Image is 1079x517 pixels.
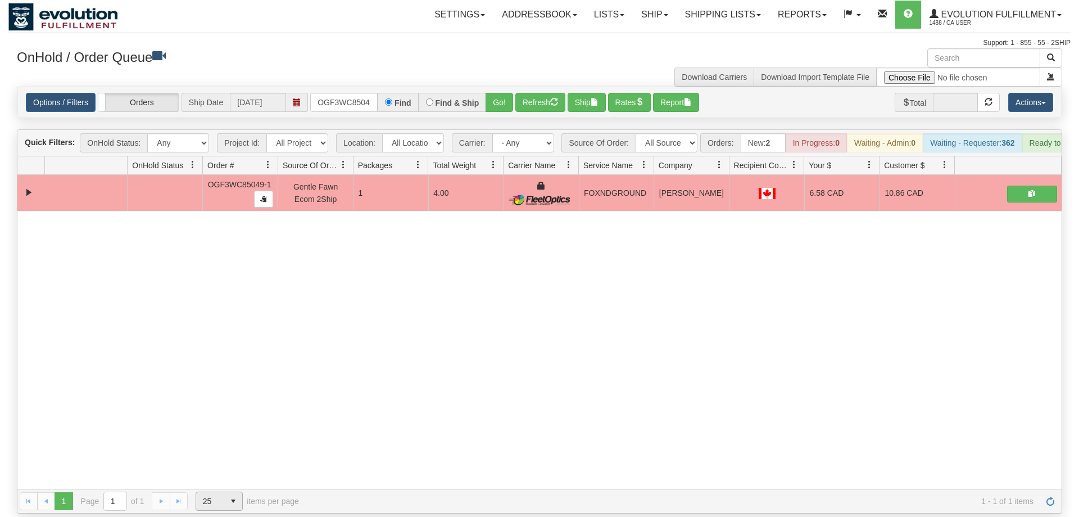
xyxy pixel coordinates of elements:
a: Evolution Fulfillment 1488 / CA User [921,1,1070,29]
span: items per page [196,492,299,511]
a: Shipping lists [677,1,769,29]
label: Find [395,99,411,107]
span: Carrier Name [508,160,555,171]
img: CA [759,188,776,199]
div: Waiting - Admin: [847,133,923,152]
span: select [224,492,242,510]
span: Orders: [700,133,741,152]
strong: 0 [835,138,840,147]
button: Copy to clipboard [254,191,273,208]
span: OnHold Status [132,160,183,171]
img: logo1488.jpg [8,3,118,31]
a: Refresh [1041,492,1059,510]
input: Import [877,68,1040,87]
a: Download Carriers [682,73,747,82]
strong: 362 [1001,138,1014,147]
button: Go! [486,93,513,112]
span: Source Of Order [283,160,339,171]
span: Evolution Fulfillment [939,10,1056,19]
div: grid toolbar [17,130,1062,156]
span: Service Name [583,160,633,171]
h3: OnHold / Order Queue [17,48,531,65]
a: Carrier Name filter column settings [559,155,578,174]
strong: 0 [911,138,915,147]
a: Reports [769,1,835,29]
a: Recipient Country filter column settings [785,155,804,174]
button: Ship [568,93,606,112]
a: Company filter column settings [710,155,729,174]
a: Options / Filters [26,93,96,112]
span: Source Of Order: [561,133,636,152]
a: Ship [633,1,676,29]
span: 1 - 1 of 1 items [315,497,1033,506]
td: 10.86 CAD [879,175,955,211]
input: Search [927,48,1040,68]
input: Page 1 [104,492,126,510]
button: Rates [608,93,651,112]
span: Packages [358,160,392,171]
span: 1488 / CA User [930,17,1014,29]
span: OnHold Status: [80,133,147,152]
span: 25 [203,496,217,507]
label: Quick Filters: [25,137,75,148]
label: Find & Ship [436,99,479,107]
div: In Progress: [786,133,847,152]
span: Total Weight [433,160,476,171]
td: FOXNDGROUND [579,175,654,211]
button: Report [653,93,699,112]
span: 1 [358,188,362,197]
a: Addressbook [493,1,586,29]
span: Project Id: [217,133,266,152]
a: OnHold Status filter column settings [183,155,202,174]
a: Packages filter column settings [409,155,428,174]
span: Page sizes drop down [196,492,243,511]
span: Page of 1 [81,492,144,511]
td: [PERSON_NAME] [654,175,729,211]
a: Customer $ filter column settings [935,155,954,174]
a: Source Of Order filter column settings [334,155,353,174]
span: Carrier: [452,133,492,152]
span: Your $ [809,160,831,171]
span: Page 1 [55,492,72,510]
button: Refresh [515,93,565,112]
span: Company [659,160,692,171]
iframe: chat widget [1053,201,1078,316]
button: Search [1040,48,1062,68]
a: Download Import Template File [761,73,869,82]
button: Actions [1008,93,1053,112]
a: Service Name filter column settings [634,155,654,174]
td: 6.58 CAD [804,175,879,211]
span: Order # [207,160,234,171]
span: Customer $ [884,160,924,171]
button: Shipping Documents [1007,186,1057,203]
strong: 2 [766,138,770,147]
div: New: [741,133,786,152]
span: Location: [336,133,382,152]
a: Lists [586,1,633,29]
img: FleetOptics Inc. [509,194,574,205]
a: Order # filter column settings [259,155,278,174]
span: Recipient Country [734,160,790,171]
label: Orders [98,93,179,111]
span: Total [895,93,933,112]
div: Waiting - Requester: [923,133,1022,152]
a: Your $ filter column settings [860,155,879,174]
span: Ship Date [182,93,230,112]
input: Order # [310,93,378,112]
a: Collapse [22,186,36,200]
a: Total Weight filter column settings [484,155,503,174]
div: Support: 1 - 855 - 55 - 2SHIP [8,38,1071,48]
div: Gentle Fawn Ecom 2Ship [283,181,348,206]
span: OGF3WC85049-1 [208,180,271,189]
a: Settings [426,1,493,29]
span: 4.00 [433,188,448,197]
